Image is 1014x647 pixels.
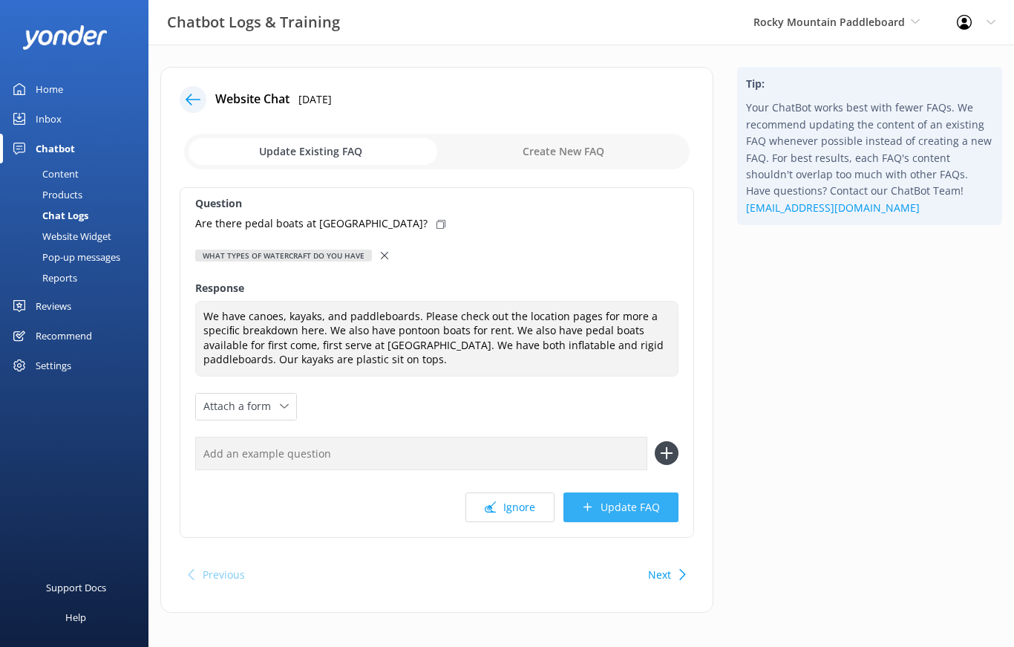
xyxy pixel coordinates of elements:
a: Pop-up messages [9,247,148,267]
span: Attach a form [203,398,280,414]
label: Response [195,280,678,296]
button: Next [648,560,671,590]
div: Products [9,184,82,205]
button: Ignore [465,492,555,522]
div: Settings [36,351,71,380]
p: Are there pedal boats at [GEOGRAPHIC_DATA]? [195,215,428,232]
div: Pop-up messages [9,247,120,267]
a: [EMAIL_ADDRESS][DOMAIN_NAME] [746,201,920,215]
div: Chat Logs [9,205,88,226]
div: Chatbot [36,134,75,163]
div: Home [36,74,63,104]
a: Chat Logs [9,205,148,226]
p: [DATE] [298,91,332,108]
div: Help [65,602,86,632]
h4: Tip: [746,76,993,92]
div: Content [9,163,79,184]
a: Reports [9,267,148,288]
p: Your ChatBot works best with fewer FAQs. We recommend updating the content of an existing FAQ whe... [746,100,993,216]
div: Reports [9,267,77,288]
textarea: We have canoes, kayaks, and paddleboards. Please check out the location pages for more a speciﬁc ... [195,301,678,377]
div: Recommend [36,321,92,351]
input: Add an example question [195,437,647,470]
h3: Chatbot Logs & Training [167,10,340,34]
div: What types of watercraft do you have [195,250,372,261]
img: yonder-white-logo.png [22,25,108,50]
span: Rocky Mountain Paddleboard [753,15,905,29]
div: Reviews [36,291,71,321]
div: Inbox [36,104,62,134]
div: Support Docs [46,573,106,602]
label: Question [195,195,678,212]
a: Content [9,163,148,184]
a: Products [9,184,148,205]
a: Website Widget [9,226,148,247]
button: Update FAQ [563,492,678,522]
h4: Website Chat [215,90,290,109]
div: Website Widget [9,226,111,247]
